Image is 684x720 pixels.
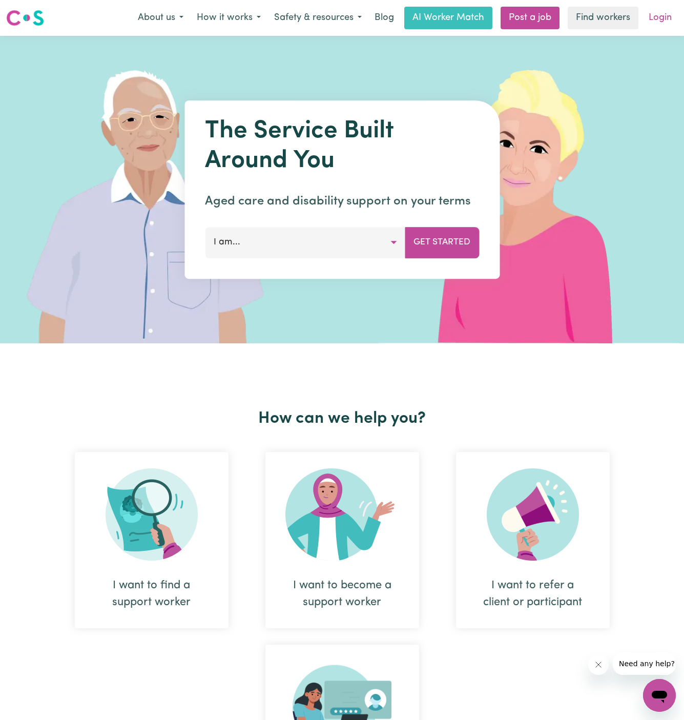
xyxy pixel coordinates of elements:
[501,7,559,29] a: Post a job
[456,452,610,628] div: I want to refer a client or participant
[99,577,204,611] div: I want to find a support worker
[285,468,399,561] img: Become Worker
[205,192,479,211] p: Aged care and disability support on your terms
[481,577,585,611] div: I want to refer a client or participant
[131,7,190,29] button: About us
[205,117,479,176] h1: The Service Built Around You
[568,7,638,29] a: Find workers
[588,654,609,675] iframe: Close message
[56,409,628,428] h2: How can we help you?
[190,7,267,29] button: How it works
[6,6,44,30] a: Careseekers logo
[487,468,579,561] img: Refer
[642,7,678,29] a: Login
[613,652,676,675] iframe: Message from company
[265,452,419,628] div: I want to become a support worker
[106,468,198,561] img: Search
[368,7,400,29] a: Blog
[290,577,395,611] div: I want to become a support worker
[205,227,405,258] button: I am...
[404,7,492,29] a: AI Worker Match
[6,9,44,27] img: Careseekers logo
[643,679,676,712] iframe: Button to launch messaging window
[75,452,229,628] div: I want to find a support worker
[405,227,479,258] button: Get Started
[267,7,368,29] button: Safety & resources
